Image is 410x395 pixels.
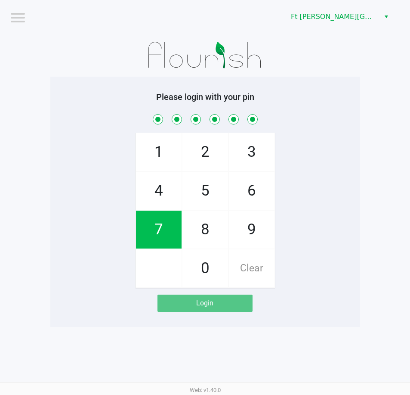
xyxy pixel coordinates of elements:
[229,211,274,249] span: 9
[57,92,354,102] h5: Please login with your pin
[291,12,375,22] span: Ft [PERSON_NAME][GEOGRAPHIC_DATA]
[229,133,274,171] span: 3
[136,172,182,210] span: 4
[229,249,274,287] span: Clear
[182,211,228,249] span: 8
[190,387,221,393] span: Web: v1.40.0
[182,133,228,171] span: 2
[182,172,228,210] span: 5
[182,249,228,287] span: 0
[136,211,182,249] span: 7
[380,9,392,25] button: Select
[229,172,274,210] span: 6
[136,133,182,171] span: 1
